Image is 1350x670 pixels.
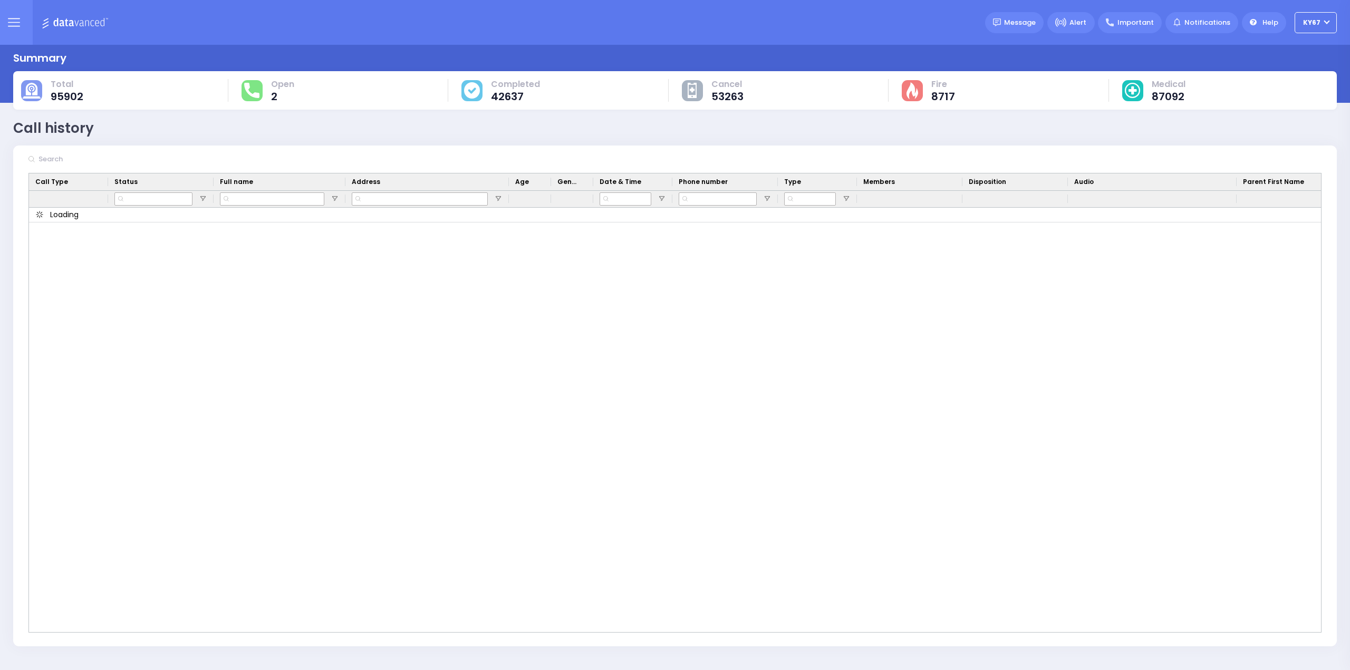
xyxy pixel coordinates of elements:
[244,83,259,98] img: total-response.svg
[51,91,83,102] span: 95902
[271,79,294,90] span: Open
[13,50,66,66] div: Summary
[711,91,744,102] span: 53263
[491,79,540,90] span: Completed
[352,192,488,206] input: Address Filter Input
[679,177,728,187] span: Phone number
[1295,12,1337,33] button: KY67
[51,79,83,90] span: Total
[711,79,744,90] span: Cancel
[271,91,294,102] span: 2
[1125,83,1141,99] img: medical-cause.svg
[1243,177,1304,187] span: Parent First Name
[907,82,918,99] img: fire-cause.svg
[50,209,79,220] span: Loading
[863,177,895,187] span: Members
[784,192,836,206] input: Type Filter Input
[464,82,480,98] img: cause-cover.svg
[1152,91,1185,102] span: 87092
[600,192,651,206] input: Date & Time Filter Input
[931,91,955,102] span: 8717
[491,91,540,102] span: 42637
[688,83,697,99] img: other-cause.svg
[658,195,666,203] button: Open Filter Menu
[600,177,641,187] span: Date & Time
[1262,17,1278,28] span: Help
[42,16,112,29] img: Logo
[1184,17,1230,28] span: Notifications
[931,79,955,90] span: Fire
[1004,17,1036,28] span: Message
[1074,177,1094,187] span: Audio
[515,177,529,187] span: Age
[352,177,380,187] span: Address
[114,192,192,206] input: Status Filter Input
[557,177,578,187] span: Gender
[35,177,68,187] span: Call Type
[199,195,207,203] button: Open Filter Menu
[784,177,801,187] span: Type
[1069,17,1086,28] span: Alert
[1117,17,1154,28] span: Important
[763,195,772,203] button: Open Filter Menu
[1303,18,1320,27] span: KY67
[220,177,253,187] span: Full name
[679,192,757,206] input: Phone number Filter Input
[969,177,1006,187] span: Disposition
[842,195,851,203] button: Open Filter Menu
[220,192,324,206] input: Full name Filter Input
[13,118,94,139] div: Call history
[23,83,41,99] img: total-cause.svg
[1152,79,1185,90] span: Medical
[114,177,138,187] span: Status
[993,18,1001,26] img: message.svg
[494,195,503,203] button: Open Filter Menu
[35,149,194,169] input: Search
[331,195,339,203] button: Open Filter Menu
